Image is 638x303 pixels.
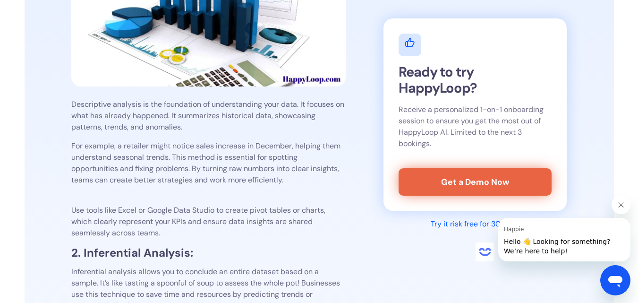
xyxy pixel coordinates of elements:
[399,63,551,96] h2: Ready to try HappyLoop?
[600,265,630,295] iframe: Button to launch messaging window
[71,140,346,197] p: For example, a retailer might notice sales increase in December, helping them understand seasonal...
[612,195,630,214] iframe: Close message from Happie
[431,218,519,230] div: Try it risk free for 30 days
[498,218,630,261] iframe: Message from Happie
[399,104,551,149] p: Receive a personalized 1-on-1 onboarding session to ensure you get the most out of HappyLoop AI. ...
[71,245,193,260] strong: 2. Inferential Analysis:
[71,205,346,239] p: Use tools like Excel or Google Data Studio to create pivot tables or charts, which clearly repres...
[399,168,551,196] a: Get a Demo Now
[476,242,494,261] iframe: no content
[476,195,630,261] div: Happie says "Hello 👋 Looking for something? We’re here to help!". Open messaging window to contin...
[71,99,346,133] p: Descriptive analysis is the foundation of understanding your data. It focuses on what has already...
